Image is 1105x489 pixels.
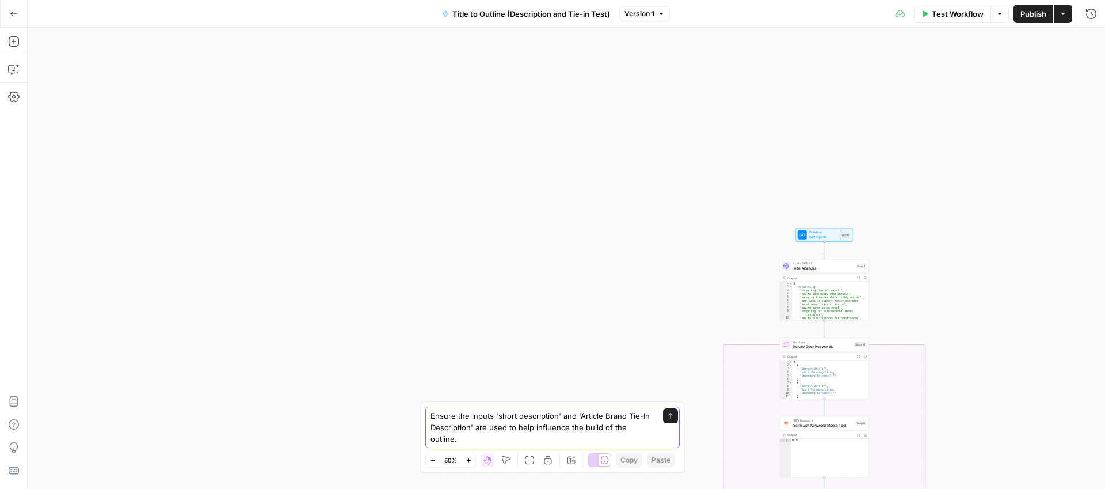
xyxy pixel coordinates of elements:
div: 1 [780,360,792,363]
div: IterationIterate Over KeywordsStep 10Output[ { "Semrush Data":"", "Worth Pursuing":true, "Seconda... [780,338,869,399]
span: SEO Research [793,418,853,423]
span: Toggle code folding, rows 7 through 11 [789,381,792,385]
g: Edge from step_10 to step_9 [824,399,825,416]
span: Workflow [809,230,838,234]
div: 5 [780,295,792,299]
button: Paste [647,453,675,468]
img: 8a3tdog8tf0qdwwcclgyu02y995m [783,420,789,426]
div: 11 [780,395,792,399]
button: Test Workflow [914,5,990,23]
div: WorkflowSet InputsInputs [780,228,869,242]
div: 6 [780,299,792,302]
button: Copy [616,453,642,468]
div: 3 [780,367,792,370]
span: Toggle code folding, rows 1 through 52 [789,360,792,363]
span: Toggle code folding, rows 1 through 14 [789,282,792,285]
div: Output [787,276,853,280]
span: Iteration [793,340,852,344]
div: 7 [780,381,792,385]
span: Publish [1020,8,1046,20]
div: 6 [780,378,792,381]
div: 1 [780,282,792,285]
button: Title to Outline (Description and Tie-in Test) [435,5,617,23]
div: 11 [780,320,792,323]
g: Edge from start to step_1 [824,242,825,259]
div: SEO ResearchSemrush Keyword Magic ToolStep 9Outputnull [780,416,869,477]
div: LLM · GPT-4.1Title AnalysisStep 1Output{ "keywords":[ "budgeting tips for expats", "how to send m... [780,259,869,320]
div: 10 [780,392,792,395]
div: 1 [780,439,791,442]
textarea: Ensure the inputs 'short description' and 'Article Brand Tie-In Description' are used to help inf... [430,410,651,445]
span: Iterate Over Keywords [793,344,852,350]
div: 7 [780,302,792,306]
div: 4 [780,292,792,295]
div: Output [787,433,853,437]
button: Version 1 [619,6,670,21]
span: Semrush Keyword Magic Tool [793,422,853,428]
span: LLM · GPT-4.1 [793,261,853,266]
span: Set Inputs [809,234,838,240]
span: Toggle code folding, rows 2 through 6 [789,363,792,367]
span: 50% [444,456,457,465]
span: Version 1 [624,9,654,19]
div: 3 [780,289,792,292]
g: Edge from step_1 to step_10 [824,320,825,337]
div: Step 10 [854,342,866,347]
div: 2 [780,285,792,289]
div: Step 1 [856,263,866,268]
span: Toggle code folding, rows 2 through 13 [789,285,792,289]
div: Inputs [840,232,851,237]
div: 8 [780,306,792,309]
div: 5 [780,374,792,377]
div: 12 [780,399,792,402]
div: 9 [780,309,792,316]
div: 9 [780,388,792,392]
div: 8 [780,385,792,388]
span: Paste [651,455,670,465]
span: Copy [620,455,638,465]
span: Test Workflow [932,8,984,20]
div: Output [787,354,853,359]
div: 2 [780,363,792,367]
span: Title to Outline (Description and Tie-in Test) [452,8,610,20]
span: Title Analysis [793,265,853,271]
button: Publish [1013,5,1053,23]
div: 10 [780,316,792,320]
div: 4 [780,370,792,374]
div: Step 9 [855,420,866,426]
span: Toggle code folding, rows 12 through 16 [789,399,792,402]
